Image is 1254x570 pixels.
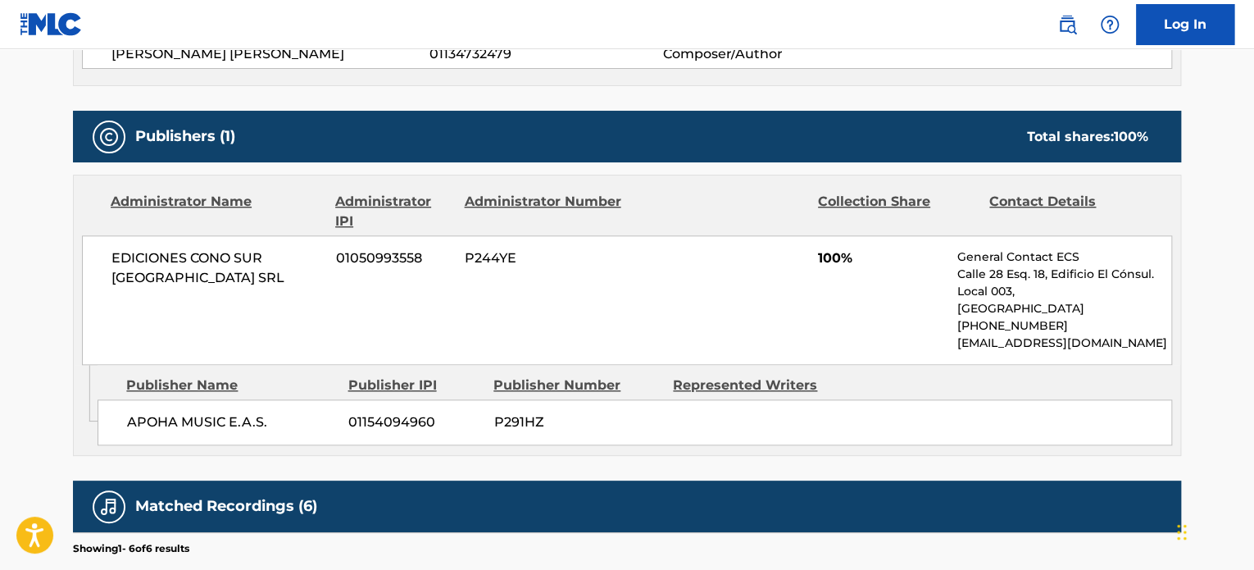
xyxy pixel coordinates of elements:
span: Composer/Author [662,44,875,64]
span: 01134732479 [429,44,662,64]
div: Collection Share [818,192,977,231]
div: Publisher Name [126,376,335,395]
p: [GEOGRAPHIC_DATA] [957,300,1171,317]
p: Showing 1 - 6 of 6 results [73,541,189,556]
span: P244YE [465,249,624,268]
div: Administrator Name [111,192,323,231]
a: Public Search [1051,8,1084,41]
img: Matched Recordings [99,497,119,517]
span: 100% [818,249,945,268]
img: MLC Logo [20,12,83,36]
img: Publishers [99,127,119,147]
h5: Publishers (1) [135,127,235,146]
span: EDICIONES CONO SUR [GEOGRAPHIC_DATA] SRL [111,249,324,288]
div: Administrator Number [464,192,623,231]
span: [PERSON_NAME] [PERSON_NAME] [111,44,429,64]
div: Contact Details [989,192,1148,231]
span: APOHA MUSIC E.A.S. [127,413,336,432]
p: [PHONE_NUMBER] [957,317,1171,335]
iframe: Chat Widget [1172,491,1254,570]
div: Publisher IPI [348,376,481,395]
p: General Contact ECS [957,249,1171,266]
p: Calle 28 Esq. 18, Edificio El Cónsul. Local 003, [957,266,1171,300]
a: Log In [1136,4,1234,45]
p: [EMAIL_ADDRESS][DOMAIN_NAME] [957,335,1171,352]
div: Represented Writers [673,376,840,395]
span: 01050993558 [336,249,452,268]
div: Drag [1177,508,1187,557]
img: search [1057,15,1077,34]
div: Total shares: [1027,127,1148,147]
div: Publisher Number [493,376,661,395]
h5: Matched Recordings (6) [135,497,317,516]
div: Help [1093,8,1126,41]
div: Administrator IPI [335,192,452,231]
span: 100 % [1114,129,1148,144]
span: P291HZ [493,413,661,432]
span: 01154094960 [348,413,481,432]
img: help [1100,15,1120,34]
